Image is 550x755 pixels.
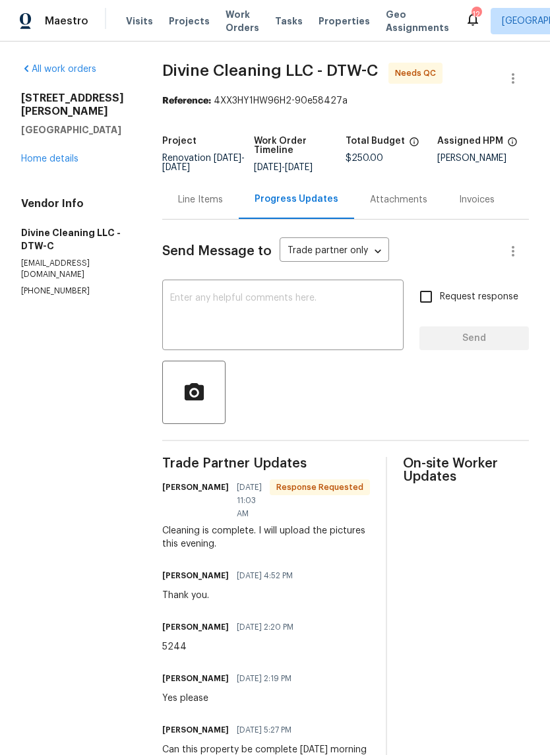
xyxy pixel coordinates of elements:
[162,94,529,107] div: 4XX3HY1HW96H2-90e58427a
[386,8,449,34] span: Geo Assignments
[237,481,262,520] span: [DATE] 11:03 AM
[162,640,301,653] div: 5244
[459,193,495,206] div: Invoices
[254,163,282,172] span: [DATE]
[237,569,293,582] span: [DATE] 4:52 PM
[237,620,293,634] span: [DATE] 2:20 PM
[346,136,405,146] h5: Total Budget
[126,15,153,28] span: Visits
[285,163,313,172] span: [DATE]
[237,672,291,685] span: [DATE] 2:19 PM
[162,481,229,494] h6: [PERSON_NAME]
[162,692,299,705] div: Yes please
[226,8,259,34] span: Work Orders
[271,481,369,494] span: Response Requested
[437,154,529,163] div: [PERSON_NAME]
[409,136,419,154] span: The total cost of line items that have been proposed by Opendoor. This sum includes line items th...
[162,672,229,685] h6: [PERSON_NAME]
[162,245,272,258] span: Send Message to
[395,67,441,80] span: Needs QC
[169,15,210,28] span: Projects
[437,136,503,146] h5: Assigned HPM
[237,723,291,737] span: [DATE] 5:27 PM
[21,197,131,210] h4: Vendor Info
[162,589,301,602] div: Thank you.
[162,620,229,634] h6: [PERSON_NAME]
[255,193,338,206] div: Progress Updates
[21,65,96,74] a: All work orders
[162,569,229,582] h6: [PERSON_NAME]
[21,286,131,297] p: [PHONE_NUMBER]
[21,258,131,280] p: [EMAIL_ADDRESS][DOMAIN_NAME]
[162,154,245,172] span: -
[21,226,131,253] h5: Divine Cleaning LLC - DTW-C
[178,193,223,206] div: Line Items
[162,136,197,146] h5: Project
[162,457,370,470] span: Trade Partner Updates
[507,136,518,154] span: The hpm assigned to this work order.
[21,154,78,164] a: Home details
[403,457,529,483] span: On-site Worker Updates
[254,163,313,172] span: -
[21,92,131,118] h2: [STREET_ADDRESS][PERSON_NAME]
[346,154,383,163] span: $250.00
[319,15,370,28] span: Properties
[440,290,518,304] span: Request response
[162,524,370,551] div: Cleaning is complete. I will upload the pictures this evening.
[21,123,131,136] h5: [GEOGRAPHIC_DATA]
[162,96,211,106] b: Reference:
[370,193,427,206] div: Attachments
[162,163,190,172] span: [DATE]
[214,154,241,163] span: [DATE]
[45,15,88,28] span: Maestro
[162,723,229,737] h6: [PERSON_NAME]
[162,63,378,78] span: Divine Cleaning LLC - DTW-C
[275,16,303,26] span: Tasks
[162,154,245,172] span: Renovation
[472,8,481,21] div: 12
[254,136,346,155] h5: Work Order Timeline
[280,241,389,262] div: Trade partner only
